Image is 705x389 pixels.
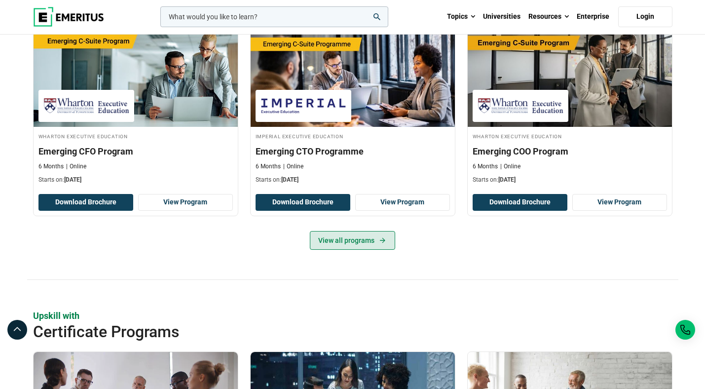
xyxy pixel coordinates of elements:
[38,194,133,211] button: Download Brochure
[34,28,238,189] a: Finance Course by Wharton Executive Education - September 25, 2025 Wharton Executive Education Wh...
[138,194,233,211] a: View Program
[468,28,672,189] a: Supply Chain and Operations Course by Wharton Executive Education - September 23, 2025 Wharton Ex...
[64,176,81,183] span: [DATE]
[256,162,281,171] p: 6 Months
[473,132,667,140] h4: Wharton Executive Education
[256,132,450,140] h4: Imperial Executive Education
[473,176,667,184] p: Starts on:
[160,6,388,27] input: woocommerce-product-search-field-0
[33,322,608,342] h2: Certificate Programs
[281,176,298,183] span: [DATE]
[33,310,672,322] p: Upskill with
[468,28,672,127] img: Emerging COO Program | Online Supply Chain and Operations Course
[473,162,498,171] p: 6 Months
[256,145,450,157] h3: Emerging CTO Programme
[473,194,567,211] button: Download Brochure
[473,145,667,157] h3: Emerging COO Program
[256,176,450,184] p: Starts on:
[478,95,563,117] img: Wharton Executive Education
[38,176,233,184] p: Starts on:
[43,95,129,117] img: Wharton Executive Education
[38,132,233,140] h4: Wharton Executive Education
[572,194,667,211] a: View Program
[38,162,64,171] p: 6 Months
[283,162,303,171] p: Online
[260,95,346,117] img: Imperial Executive Education
[310,231,395,250] a: View all programs
[66,162,86,171] p: Online
[256,194,350,211] button: Download Brochure
[251,28,455,127] img: Emerging CTO Programme | Online Business Management Course
[500,162,520,171] p: Online
[251,28,455,189] a: Business Management Course by Imperial Executive Education - September 25, 2025 Imperial Executiv...
[355,194,450,211] a: View Program
[498,176,516,183] span: [DATE]
[38,145,233,157] h3: Emerging CFO Program
[618,6,672,27] a: Login
[34,28,238,127] img: Emerging CFO Program | Online Finance Course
